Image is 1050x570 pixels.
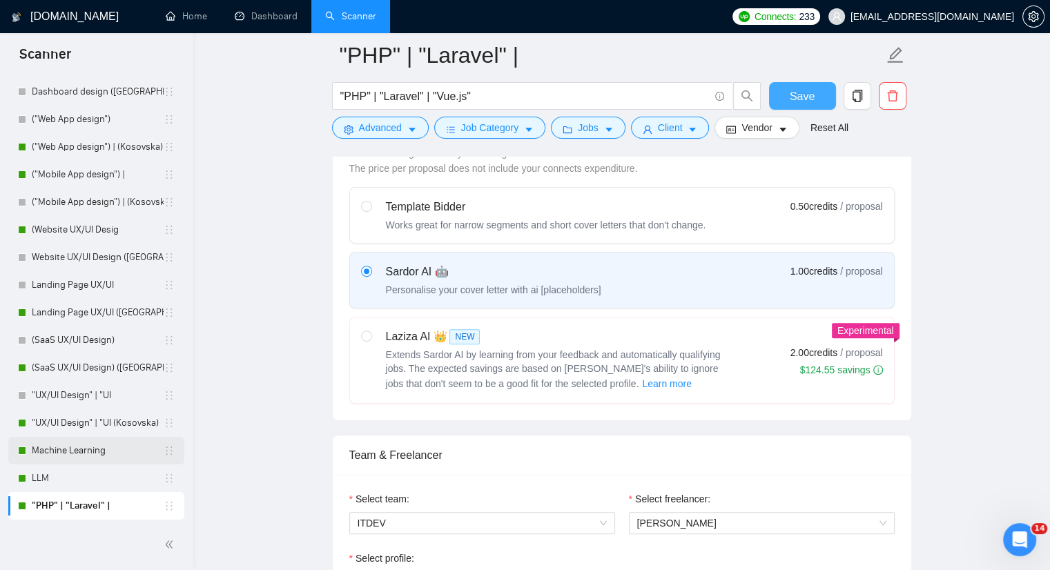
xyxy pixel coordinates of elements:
[629,491,710,507] label: Select freelancer:
[8,188,184,216] li: ("Mobile App design") | (Kosovska)
[164,169,175,180] span: holder
[32,354,164,382] a: (SaaS UX/UI Design) ([GEOGRAPHIC_DATA])
[1023,11,1044,22] span: setting
[755,9,796,24] span: Connects:
[433,328,447,345] span: 👑
[642,376,692,391] span: Learn more
[1031,523,1047,534] span: 14
[32,133,164,161] a: ("Web App design") | (Kosovska)
[164,197,175,208] span: holder
[164,538,178,551] span: double-left
[8,437,184,464] li: Machine Learning
[8,78,184,106] li: Dashboard design (Kosovska)
[844,90,871,102] span: copy
[32,382,164,409] a: "UX/UI Design" | "UI
[637,518,717,529] span: [PERSON_NAME]
[790,88,815,105] span: Save
[164,445,175,456] span: holder
[8,133,184,161] li: ("Web App design") | (Kosovska)
[434,117,545,139] button: barsJob Categorycaret-down
[8,244,184,271] li: Website UX/UI Design (Kosovska)
[407,124,417,135] span: caret-down
[32,299,164,326] a: Landing Page UX/UI ([GEOGRAPHIC_DATA])
[386,349,721,389] span: Extends Sardor AI by learning from your feedback and automatically qualifying jobs. The expected ...
[790,264,837,279] span: 1.00 credits
[235,10,298,22] a: dashboardDashboard
[715,92,724,101] span: info-circle
[631,117,710,139] button: userClientcaret-down
[8,106,184,133] li: ("Web App design")
[164,500,175,511] span: holder
[8,326,184,354] li: (SaaS UX/UI Design)
[739,11,750,22] img: upwork-logo.png
[778,124,788,135] span: caret-down
[840,346,882,360] span: / proposal
[386,283,601,297] div: Personalise your cover letter with ai [placeholders]
[32,437,164,464] a: Machine Learning
[164,335,175,346] span: holder
[340,38,884,72] input: Scanner name...
[8,216,184,244] li: (Website UX/UI Desig
[164,114,175,125] span: holder
[840,199,882,213] span: / proposal
[886,46,904,64] span: edit
[449,329,480,344] span: NEW
[844,82,871,110] button: copy
[524,124,534,135] span: caret-down
[1022,6,1044,28] button: setting
[12,6,21,28] img: logo
[551,117,625,139] button: folderJobscaret-down
[164,362,175,373] span: holder
[733,82,761,110] button: search
[32,161,164,188] a: ("Mobile App design") |
[32,326,164,354] a: (SaaS UX/UI Design)
[166,10,207,22] a: homeHome
[164,307,175,318] span: holder
[688,124,697,135] span: caret-down
[164,141,175,153] span: holder
[790,199,837,214] span: 0.50 credits
[32,188,164,216] a: ("Mobile App design") | (Kosovska)
[8,161,184,188] li: ("Mobile App design") |
[726,124,736,135] span: idcard
[734,90,760,102] span: search
[358,513,607,533] span: ITDEV
[8,44,82,73] span: Scanner
[32,271,164,299] a: Landing Page UX/UI
[32,492,164,520] a: "PHP" | "Laravel" |
[879,90,906,102] span: delete
[32,78,164,106] a: Dashboard design ([GEOGRAPHIC_DATA])
[799,9,814,24] span: 233
[800,363,883,377] div: $124.55 savings
[32,409,164,437] a: "UX/UI Design" | "UI (Kosovska)
[769,82,836,110] button: Save
[359,120,402,135] span: Advanced
[604,124,614,135] span: caret-down
[164,390,175,401] span: holder
[164,86,175,97] span: holder
[8,271,184,299] li: Landing Page UX/UI
[790,345,837,360] span: 2.00 credits
[344,124,353,135] span: setting
[578,120,599,135] span: Jobs
[340,88,709,105] input: Search Freelance Jobs...
[8,354,184,382] li: (SaaS UX/UI Design) (Kosovska)
[386,199,706,215] div: Template Bidder
[349,435,895,475] div: Team & Freelancer
[32,216,164,244] a: (Website UX/UI Desig
[873,365,883,375] span: info-circle
[879,82,906,110] button: delete
[356,551,414,566] span: Select profile:
[446,124,456,135] span: bars
[386,328,731,345] div: Laziza AI
[349,491,409,507] label: Select team:
[840,264,882,278] span: / proposal
[164,417,175,429] span: holder
[164,473,175,484] span: holder
[832,12,842,21] span: user
[8,464,184,492] li: LLM
[1003,523,1036,556] iframe: Intercom live chat
[386,264,601,280] div: Sardor AI 🤖
[164,252,175,263] span: holder
[658,120,683,135] span: Client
